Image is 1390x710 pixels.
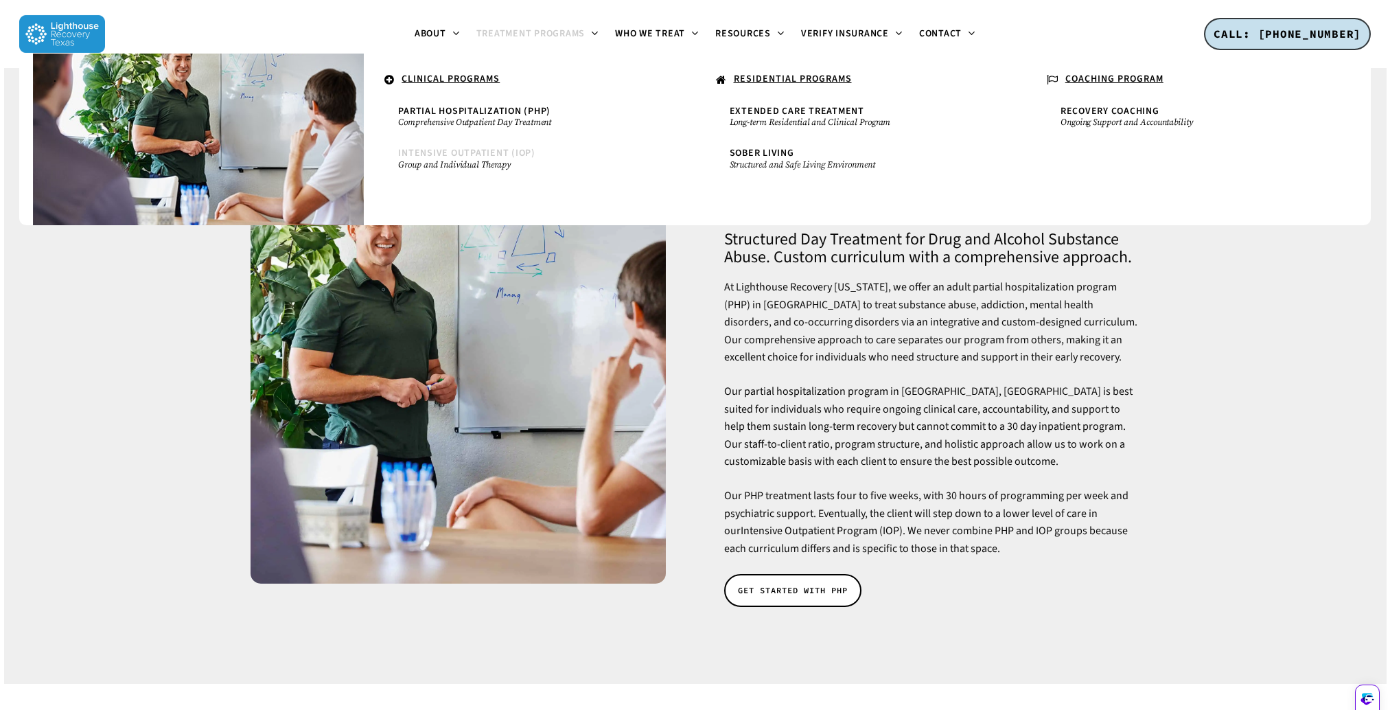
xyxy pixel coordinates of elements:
[723,100,999,135] a: Extended Care TreatmentLong-term Residential and Clinical Program
[724,488,1139,558] p: Our PHP treatment lasts four to five weeks, with 30 hours of programming per week and psychiatric...
[391,141,667,176] a: Intensive Outpatient (IOP)Group and Individual Therapy
[1061,104,1159,118] span: Recovery Coaching
[793,29,911,40] a: Verify Insurance
[19,15,105,53] img: Lighthouse Recovery Texas
[415,27,446,41] span: About
[1204,18,1371,51] a: CALL: [PHONE_NUMBER]
[1214,27,1361,41] span: CALL: [PHONE_NUMBER]
[54,72,57,86] span: .
[724,383,1139,488] p: Our partial hospitalization program in [GEOGRAPHIC_DATA], [GEOGRAPHIC_DATA] is best suited for in...
[406,29,468,40] a: About
[730,159,992,170] small: Structured and Safe Living Environment
[730,104,864,118] span: Extended Care Treatment
[398,159,660,170] small: Group and Individual Therapy
[707,29,793,40] a: Resources
[402,72,500,86] u: CLINICAL PROGRAMS
[724,279,1139,383] p: At Lighthouse Recovery [US_STATE], we offer an adult partial hospitalization program (PHP) in [GE...
[1040,67,1343,93] a: COACHING PROGRAM
[730,146,794,160] span: Sober Living
[398,117,660,128] small: Comprehensive Outpatient Day Treatment
[615,27,685,41] span: Who We Treat
[730,117,992,128] small: Long-term Residential and Clinical Program
[391,100,667,135] a: Partial Hospitalization (PHP)Comprehensive Outpatient Day Treatment
[378,67,681,93] a: CLINICAL PROGRAMS
[724,574,861,607] a: GET STARTED WITH PHP
[1358,689,1378,709] img: wiRPAZEX6Qd5GkipxmnKhIy308phxjiv+EHaKbQ5Ce+h88AAAAASUVORK5CYII=
[919,27,962,41] span: Contact
[723,141,999,176] a: Sober LivingStructured and Safe Living Environment
[468,29,607,40] a: Treatment Programs
[476,27,586,41] span: Treatment Programs
[709,67,1012,93] a: RESIDENTIAL PROGRAMS
[738,584,848,597] span: GET STARTED WITH PHP
[1065,72,1163,86] u: COACHING PROGRAM
[1054,100,1330,135] a: Recovery CoachingOngoing Support and Accountability
[801,27,889,41] span: Verify Insurance
[715,27,771,41] span: Resources
[398,104,551,118] span: Partial Hospitalization (PHP)
[398,146,535,160] span: Intensive Outpatient (IOP)
[47,67,350,91] a: .
[734,72,852,86] u: RESIDENTIAL PROGRAMS
[741,523,903,538] a: Intensive Outpatient Program (IOP)
[1061,117,1323,128] small: Ongoing Support and Accountability
[607,29,707,40] a: Who We Treat
[724,231,1139,266] h4: Structured Day Treatment for Drug and Alcohol Substance Abuse. Custom curriculum with a comprehen...
[911,29,984,40] a: Contact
